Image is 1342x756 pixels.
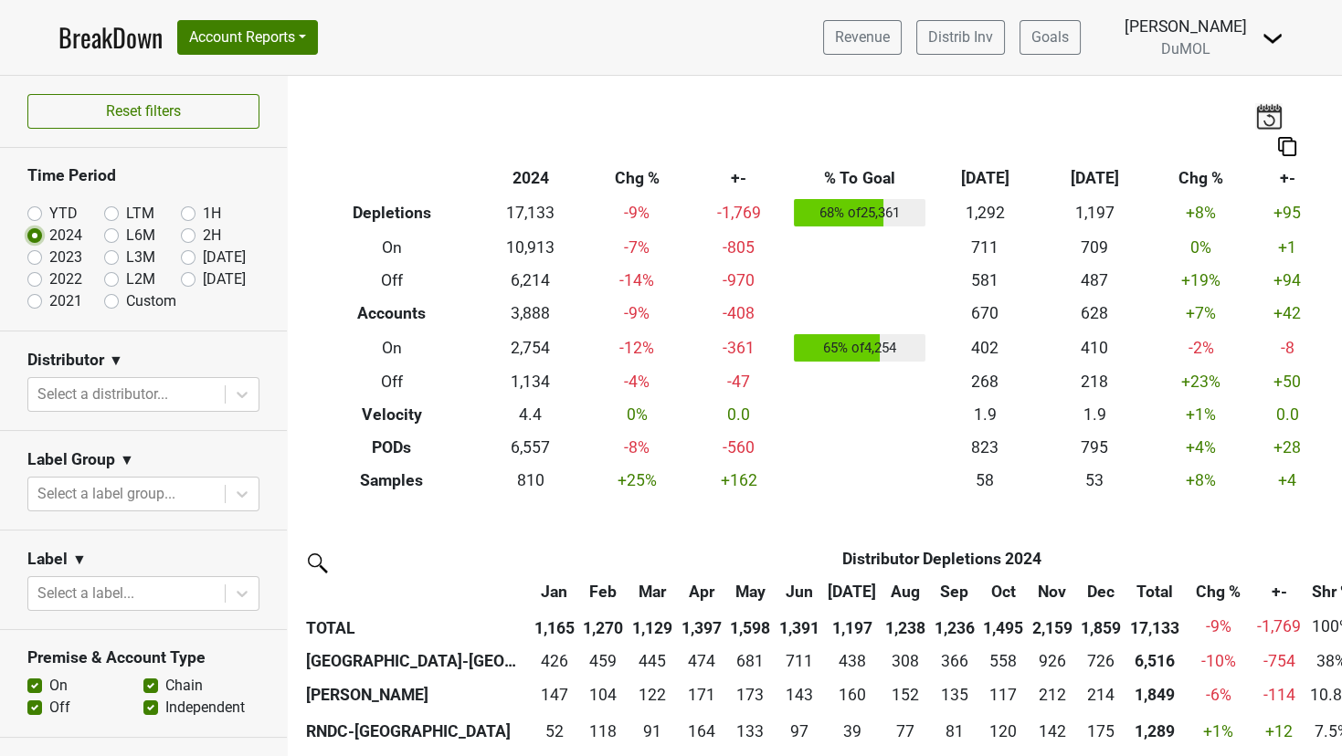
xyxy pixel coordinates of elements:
[308,366,476,399] th: Off
[1252,264,1322,297] td: +94
[688,231,789,264] td: -805
[628,608,677,645] th: 1,129
[677,713,726,750] td: 163.8
[1020,20,1081,55] a: Goals
[1130,649,1179,673] div: 6,516
[881,645,930,677] td: 307.832
[885,683,925,707] div: 152
[978,713,1028,750] td: 120.4
[1252,163,1322,195] th: +-
[203,268,246,290] label: [DATE]
[1252,330,1322,366] td: -8
[983,649,1023,673] div: 558
[1040,264,1149,297] td: 487
[1252,431,1322,464] td: +28
[476,464,586,497] td: 810
[308,231,476,264] th: On
[49,247,82,268] label: 2023
[1032,719,1073,743] div: 142
[1252,366,1322,399] td: +50
[1257,719,1301,743] div: +12
[1184,677,1253,714] td: -6 %
[730,649,770,673] div: 681
[983,719,1023,743] div: 120
[688,330,789,366] td: -361
[978,677,1028,714] td: 116.501
[27,94,259,129] button: Reset filters
[27,166,259,185] h3: Time Period
[1077,713,1126,750] td: 174.8
[27,450,115,469] h3: Label Group
[1252,399,1322,432] td: 0.0
[930,608,979,645] th: 1,236
[1077,575,1126,608] th: Dec: activate to sort column ascending
[775,677,824,714] td: 142.501
[579,713,629,750] td: 118
[126,247,155,268] label: L3M
[885,719,925,743] div: 77
[1252,464,1322,497] td: +4
[978,645,1028,677] td: 558.1
[688,297,789,330] td: -408
[579,645,629,677] td: 459
[725,645,775,677] td: 680.9
[301,645,530,677] th: [GEOGRAPHIC_DATA]-[GEOGRAPHIC_DATA]
[775,575,824,608] th: Jun: activate to sort column ascending
[1125,608,1184,645] th: 17,133
[628,645,677,677] td: 444.8
[632,719,672,743] div: 91
[586,366,689,399] td: -4 %
[49,290,82,312] label: 2021
[725,677,775,714] td: 173.251
[583,719,623,743] div: 118
[1028,645,1077,677] td: 925.5
[1252,575,1305,608] th: +-: activate to sort column ascending
[476,231,586,264] td: 10,913
[978,575,1028,608] th: Oct: activate to sort column ascending
[677,677,726,714] td: 171.251
[203,203,221,225] label: 1H
[881,713,930,750] td: 77.167
[586,297,689,330] td: -9 %
[534,683,575,707] div: 147
[308,264,476,297] th: Off
[930,713,979,750] td: 81
[1028,608,1077,645] th: 2,159
[530,608,579,645] th: 1,165
[203,225,221,247] label: 2H
[730,683,770,707] div: 173
[1077,608,1126,645] th: 1,859
[725,575,775,608] th: May: activate to sort column ascending
[308,330,476,366] th: On
[677,608,726,645] th: 1,397
[301,575,530,608] th: &nbsp;: activate to sort column ascending
[301,608,530,645] th: TOTAL
[579,575,629,608] th: Feb: activate to sort column ascending
[1032,683,1073,707] div: 212
[58,18,163,57] a: BreakDown
[1130,719,1179,743] div: 1,289
[881,575,930,608] th: Aug: activate to sort column ascending
[1252,297,1322,330] td: +42
[1040,297,1149,330] td: 628
[27,648,259,667] h3: Premise & Account Type
[109,350,123,372] span: ▼
[1081,683,1121,707] div: 214
[916,20,1005,55] a: Distrib Inv
[1149,231,1252,264] td: 0 %
[308,195,476,232] th: Depletions
[1032,649,1073,673] div: 926
[828,683,876,707] div: 160
[1206,617,1231,635] span: -9%
[930,431,1040,464] td: 823
[49,225,82,247] label: 2024
[1252,195,1322,232] td: +95
[165,675,203,697] label: Chain
[930,231,1040,264] td: 711
[789,163,930,195] th: % To Goal
[688,264,789,297] td: -970
[983,683,1023,707] div: 117
[935,719,975,743] div: 81
[682,719,722,743] div: 164
[1040,231,1149,264] td: 709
